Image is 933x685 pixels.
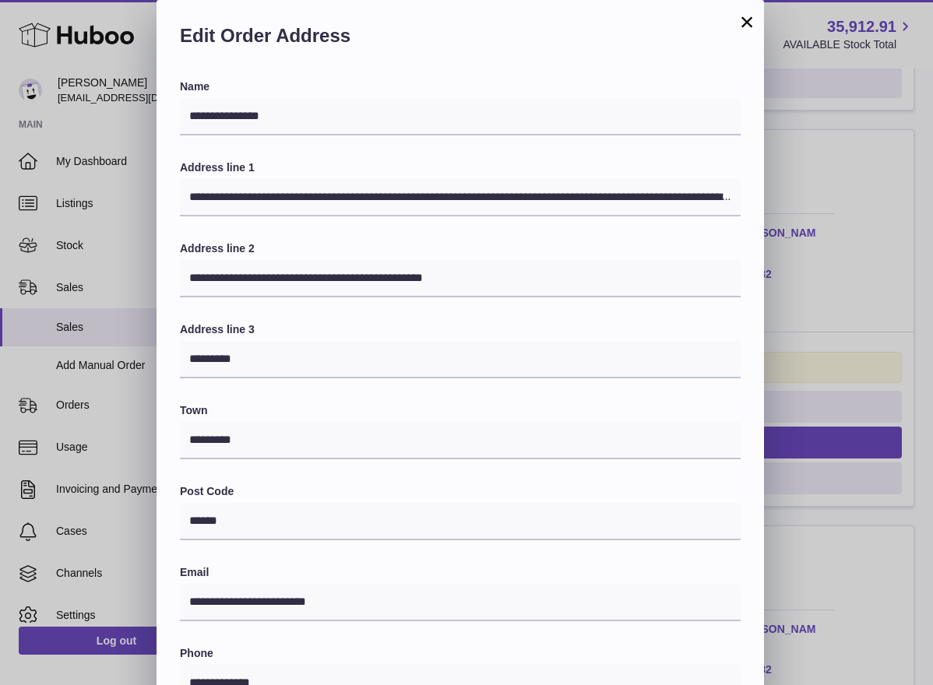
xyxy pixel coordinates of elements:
[180,79,741,94] label: Name
[180,646,741,661] label: Phone
[180,403,741,418] label: Town
[180,241,741,256] label: Address line 2
[180,565,741,580] label: Email
[180,484,741,499] label: Post Code
[180,23,741,56] h2: Edit Order Address
[180,160,741,175] label: Address line 1
[180,322,741,337] label: Address line 3
[738,12,756,31] button: ×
